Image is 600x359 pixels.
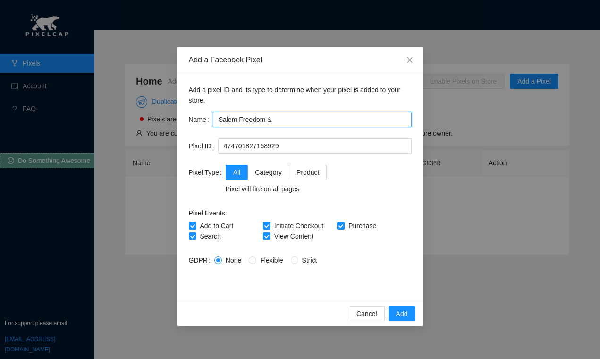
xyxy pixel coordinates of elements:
span: Product [296,169,319,176]
label: GDPR [189,253,214,268]
button: Add [389,306,415,321]
span: None [222,256,245,264]
label: Pixel Type [189,165,226,180]
p: Add a pixel ID and its type to determine when your pixel is added to your store. [189,85,412,105]
input: Name the pixel whatever you want [213,112,412,127]
div: Pixel will fire on all pages [226,184,327,194]
span: Flexible [256,256,287,264]
span: Category [255,169,282,176]
label: Name [189,112,213,127]
label: Pixel Events [189,205,232,221]
div: Add a Facebook Pixel [189,55,412,65]
span: close [406,56,414,64]
span: Add to Cart [196,222,237,230]
label: Pixel ID [189,138,218,154]
span: Purchase [345,222,380,230]
input: Enter pixel ID [218,138,412,154]
span: Initiate Checkout [270,222,327,230]
button: Close [397,47,423,74]
button: Cancel [349,306,385,321]
span: View Content [270,232,317,240]
span: Strict [298,256,321,264]
span: Search [196,232,225,240]
span: All [233,169,241,176]
span: Cancel [356,308,377,319]
span: Add [396,308,408,319]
